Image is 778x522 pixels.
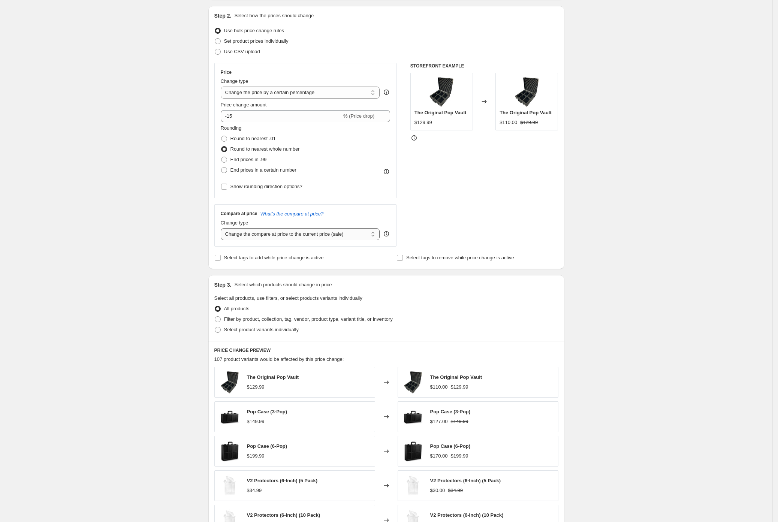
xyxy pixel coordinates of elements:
[512,77,542,107] img: Pop-Vault-Empty-Vaulted-Vinyl_a98624f6-7600-4196-a0e5-b6b9967ed725_80x.jpg
[230,184,302,189] span: Show rounding direction options?
[221,78,248,84] span: Change type
[414,110,467,115] span: The Original Pop Vault
[224,38,289,44] span: Set product prices individually
[214,356,344,362] span: 107 product variants would be affected by this price change:
[430,409,471,414] span: Pop Case (3-Pop)
[234,281,332,289] p: Select which products should change in price
[224,316,393,322] span: Filter by product, collection, tag, vendor, product type, variant title, or inventory
[247,418,265,425] div: $149.99
[247,374,299,380] span: The Original Pop Vault
[430,383,448,391] div: $110.00
[224,306,250,311] span: All products
[430,443,471,449] span: Pop Case (6-Pop)
[414,119,432,126] div: $129.99
[218,440,241,462] img: Funko_Case_6-1_80x.webp
[430,374,482,380] span: The Original Pop Vault
[247,478,318,483] span: V2 Protectors (6-Inch) (5 Pack)
[230,146,300,152] span: Round to nearest whole number
[410,63,558,69] h6: STOREFRONT EXAMPLE
[451,383,468,391] strike: $129.99
[430,487,445,494] div: $30.00
[234,12,314,19] p: Select how the prices should change
[230,157,267,162] span: End prices in .99
[430,512,504,518] span: V2 Protectors (6-Inch) (10 Pack)
[247,383,265,391] div: $129.99
[383,88,390,96] div: help
[430,418,448,425] div: $127.00
[214,295,362,301] span: Select all products, use filters, or select products variants individually
[406,255,514,260] span: Select tags to remove while price change is active
[218,405,241,428] img: Funko_Case_3-1_80x.webp
[448,487,463,494] strike: $34.99
[221,102,267,108] span: Price change amount
[224,49,260,54] span: Use CSV upload
[247,487,262,494] div: $34.99
[451,452,468,460] strike: $199.99
[214,12,232,19] h2: Step 2.
[214,281,232,289] h2: Step 3.
[214,347,558,353] h6: PRICE CHANGE PREVIEW
[430,478,501,483] span: V2 Protectors (6-Inch) (5 Pack)
[221,125,242,131] span: Rounding
[402,440,424,462] img: Funko_Case_6-1_80x.webp
[230,167,296,173] span: End prices in a certain number
[224,327,299,332] span: Select product variants individually
[343,113,374,119] span: % (Price drop)
[383,230,390,238] div: help
[247,443,287,449] span: Pop Case (6-Pop)
[247,409,287,414] span: Pop Case (3-Pop)
[221,211,257,217] h3: Compare at price
[402,405,424,428] img: Funko_Case_3-1_80x.webp
[402,371,424,393] img: Pop-Vault-Empty-Vaulted-Vinyl_a98624f6-7600-4196-a0e5-b6b9967ed725_80x.jpg
[218,474,241,497] img: Vaulted_6_V2_Funko_Pop_Protector_80x.webp
[260,211,324,217] button: What's the compare at price?
[221,220,248,226] span: Change type
[520,119,538,126] strike: $129.99
[221,110,342,122] input: -15
[218,371,241,393] img: Pop-Vault-Empty-Vaulted-Vinyl_a98624f6-7600-4196-a0e5-b6b9967ed725_80x.jpg
[451,418,468,425] strike: $149.99
[221,69,232,75] h3: Price
[402,474,424,497] img: Vaulted_6_V2_Funko_Pop_Protector_80x.webp
[247,452,265,460] div: $199.99
[224,28,284,33] span: Use bulk price change rules
[230,136,276,141] span: Round to nearest .01
[500,110,552,115] span: The Original Pop Vault
[247,512,320,518] span: V2 Protectors (6-Inch) (10 Pack)
[224,255,324,260] span: Select tags to add while price change is active
[430,452,448,460] div: $170.00
[426,77,456,107] img: Pop-Vault-Empty-Vaulted-Vinyl_a98624f6-7600-4196-a0e5-b6b9967ed725_80x.jpg
[500,119,517,126] div: $110.00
